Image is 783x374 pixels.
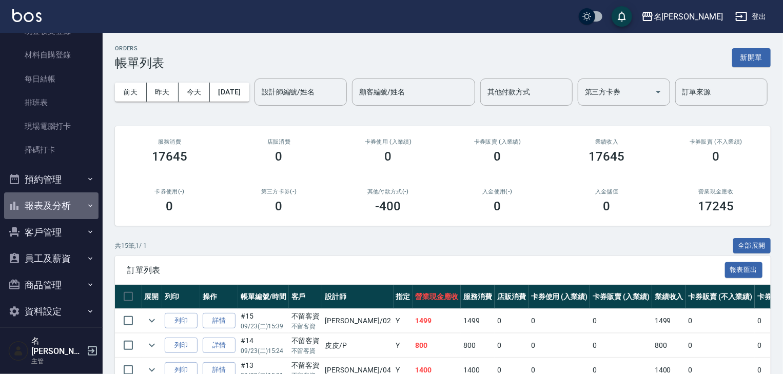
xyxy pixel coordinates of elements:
a: 詳情 [203,313,236,329]
button: 全部展開 [733,238,771,254]
td: 800 [461,333,495,358]
button: 昨天 [147,83,179,102]
th: 業績收入 [652,285,686,309]
th: 設計師 [322,285,393,309]
a: 報表匯出 [725,265,763,274]
td: 800 [652,333,686,358]
button: 列印 [165,313,198,329]
button: 報表匯出 [725,262,763,278]
img: Logo [12,9,42,22]
a: 掃碼打卡 [4,138,99,162]
h3: 0 [276,199,283,213]
th: 店販消費 [495,285,528,309]
button: [DATE] [210,83,249,102]
a: 每日結帳 [4,67,99,91]
p: 09/23 (二) 15:24 [241,346,286,356]
td: 1499 [652,309,686,333]
h3: 17645 [152,149,188,164]
div: 不留客資 [291,336,320,346]
h3: 0 [494,199,501,213]
td: Y [394,309,413,333]
th: 營業現金應收 [413,285,461,309]
td: 800 [413,333,461,358]
h2: ORDERS [115,45,164,52]
h2: 業績收入 [564,139,649,145]
h3: -400 [376,199,401,213]
button: 登出 [731,7,771,26]
th: 服務消費 [461,285,495,309]
h2: 卡券使用(-) [127,188,212,195]
div: 名[PERSON_NAME] [654,10,723,23]
td: 0 [686,333,755,358]
h3: 服務消費 [127,139,212,145]
h2: 卡券販賣 (入業績) [455,139,540,145]
th: 帳單編號/時間 [238,285,289,309]
td: 0 [528,309,591,333]
th: 客戶 [289,285,323,309]
th: 指定 [394,285,413,309]
button: 今天 [179,83,210,102]
h2: 卡券使用 (入業績) [346,139,430,145]
h3: 0 [385,149,392,164]
h3: 0 [276,149,283,164]
h3: 帳單列表 [115,56,164,70]
p: 不留客資 [291,346,320,356]
td: 0 [495,333,528,358]
th: 卡券使用 (入業績) [528,285,591,309]
button: 新開單 [732,48,771,67]
td: 0 [495,309,528,333]
h3: 0 [494,149,501,164]
h2: 店販消費 [237,139,321,145]
td: 0 [590,333,652,358]
button: 商品管理 [4,272,99,299]
td: [PERSON_NAME] /02 [322,309,393,333]
h3: 0 [166,199,173,213]
th: 卡券販賣 (入業績) [590,285,652,309]
h2: 營業現金應收 [674,188,758,195]
button: 列印 [165,338,198,353]
th: 列印 [162,285,200,309]
h2: 入金儲值 [564,188,649,195]
h3: 17645 [589,149,625,164]
h2: 其他付款方式(-) [346,188,430,195]
a: 排班表 [4,91,99,114]
td: #15 [238,309,289,333]
p: 09/23 (二) 15:39 [241,322,286,331]
button: 客戶管理 [4,219,99,246]
a: 現場電腦打卡 [4,114,99,138]
span: 訂單列表 [127,265,725,275]
button: 報表及分析 [4,192,99,219]
h2: 入金使用(-) [455,188,540,195]
td: #14 [238,333,289,358]
button: 預約管理 [4,166,99,193]
div: 不留客資 [291,311,320,322]
h2: 卡券販賣 (不入業績) [674,139,758,145]
th: 展開 [142,285,162,309]
button: 資料設定 [4,298,99,325]
h3: 17245 [698,199,734,213]
button: 前天 [115,83,147,102]
button: Open [650,84,667,100]
td: 皮皮 /P [322,333,393,358]
td: 0 [686,309,755,333]
td: 0 [528,333,591,358]
h3: 0 [603,199,611,213]
a: 材料自購登錄 [4,43,99,67]
td: 0 [590,309,652,333]
th: 操作 [200,285,238,309]
td: Y [394,333,413,358]
img: Person [8,341,29,361]
h2: 第三方卡券(-) [237,188,321,195]
button: 名[PERSON_NAME] [637,6,727,27]
a: 新開單 [732,52,771,62]
td: 1499 [461,309,495,333]
th: 卡券販賣 (不入業績) [686,285,755,309]
button: expand row [144,338,160,353]
td: 1499 [413,309,461,333]
p: 主管 [31,357,84,366]
h5: 名[PERSON_NAME] [31,336,84,357]
div: 不留客資 [291,360,320,371]
button: 員工及薪資 [4,245,99,272]
button: save [612,6,632,27]
p: 共 15 筆, 1 / 1 [115,241,147,250]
